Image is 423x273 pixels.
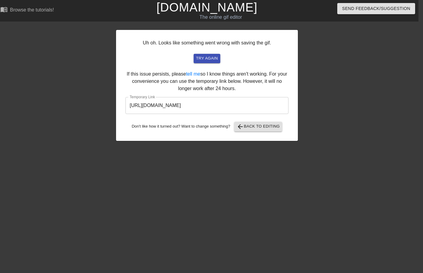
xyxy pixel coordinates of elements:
[125,97,288,114] input: bare
[237,123,244,130] span: arrow_back
[139,14,302,21] div: The online gif editor
[125,122,288,132] div: Don't like how it turned out? Want to change something?
[156,1,257,14] a: [DOMAIN_NAME]
[0,6,8,13] span: menu_book
[10,7,54,12] div: Browse the tutorials!
[234,122,282,132] button: Back to Editing
[116,30,298,141] div: Uh oh. Looks like something went wrong with saving the gif. If this issue persists, please so I k...
[0,6,54,15] a: Browse the tutorials!
[196,55,218,62] span: try again
[342,5,410,12] span: Send Feedback/Suggestion
[194,54,220,63] button: try again
[237,123,280,130] span: Back to Editing
[337,3,415,14] button: Send Feedback/Suggestion
[186,71,200,76] a: tell me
